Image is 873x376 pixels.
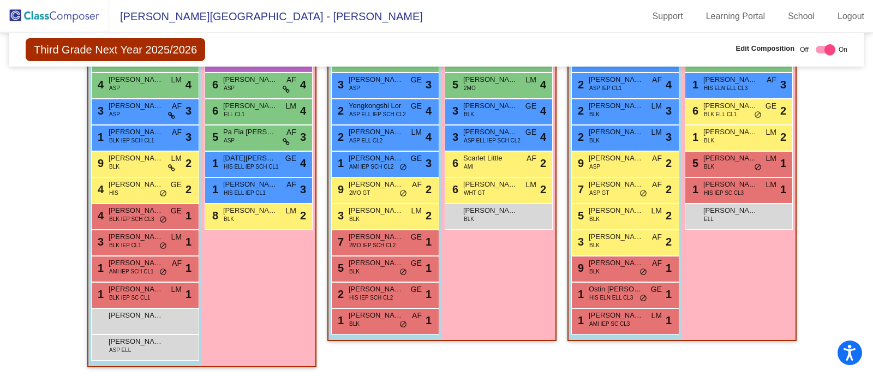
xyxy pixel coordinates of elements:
[589,284,643,295] span: Ostin [PERSON_NAME]
[780,155,786,171] span: 1
[95,262,104,274] span: 1
[463,127,518,138] span: [PERSON_NAME]
[666,234,672,250] span: 2
[349,189,370,197] span: 2MO GT
[666,207,672,224] span: 2
[780,76,786,93] span: 3
[450,79,458,91] span: 5
[450,105,458,117] span: 3
[575,236,584,248] span: 3
[186,207,192,224] span: 1
[540,76,546,93] span: 4
[300,103,306,119] span: 4
[426,103,432,119] span: 4
[464,189,485,197] span: WHT GT
[589,267,600,276] span: BLK
[426,207,432,224] span: 2
[109,153,163,164] span: [PERSON_NAME]
[186,260,192,276] span: 1
[349,100,403,111] span: Yengkongshi Lor
[109,110,120,118] span: ASP
[159,189,167,198] span: do_not_disturb_alt
[575,210,584,222] span: 5
[575,157,584,169] span: 9
[335,236,344,248] span: 7
[575,105,584,117] span: 2
[800,45,809,55] span: Off
[839,45,847,55] span: On
[109,100,163,111] span: [PERSON_NAME]
[450,131,458,143] span: 3
[589,127,643,138] span: [PERSON_NAME]
[109,84,120,92] span: ASP
[411,100,422,112] span: GE
[109,136,154,145] span: BLK IEP SCH CL1
[703,74,758,85] span: [PERSON_NAME]
[426,260,432,276] span: 1
[540,181,546,198] span: 2
[109,241,141,249] span: BLK IEP CL1
[589,74,643,85] span: [PERSON_NAME]
[349,294,393,302] span: HIS IEP SCH CL2
[766,127,776,138] span: LM
[349,153,403,164] span: [PERSON_NAME]
[159,216,167,224] span: do_not_disturb_alt
[426,155,432,171] span: 3
[704,189,744,197] span: HIS IEP SC CL3
[210,131,218,143] span: 5
[754,111,762,120] span: do_not_disturb_alt
[464,215,474,223] span: BLK
[300,155,306,171] span: 4
[109,74,163,85] span: [PERSON_NAME]
[780,103,786,119] span: 2
[652,74,662,86] span: AF
[644,8,692,25] a: Support
[349,231,403,242] span: [PERSON_NAME]
[704,215,714,223] span: ELL
[286,179,296,190] span: AF
[463,153,518,164] span: Scarlet Little
[703,179,758,190] span: [PERSON_NAME]
[224,163,279,171] span: HIS ELL IEP SCH CL1
[159,242,167,250] span: do_not_disturb_alt
[412,310,422,321] span: AF
[286,127,296,138] span: AF
[95,183,104,195] span: 4
[109,127,163,138] span: [PERSON_NAME]
[411,258,422,269] span: GE
[171,179,182,190] span: GE
[186,181,192,198] span: 2
[411,231,422,243] span: GE
[540,103,546,119] span: 4
[109,267,154,276] span: AMI IEP SCH CL1
[426,181,432,198] span: 2
[186,155,192,171] span: 2
[109,346,131,354] span: ASP ELL
[426,76,432,93] span: 3
[109,189,118,197] span: HIS
[335,157,344,169] span: 1
[210,210,218,222] span: 8
[171,153,182,164] span: LM
[399,189,407,198] span: do_not_disturb_alt
[589,136,600,145] span: BLK
[589,258,643,268] span: [PERSON_NAME]
[766,153,776,164] span: LM
[697,8,774,25] a: Learning Portal
[224,110,245,118] span: ELL CL1
[300,207,306,224] span: 2
[224,215,234,223] span: BLK
[779,8,823,25] a: School
[286,205,296,217] span: LM
[575,183,584,195] span: 7
[450,157,458,169] span: 6
[690,183,698,195] span: 1
[349,267,360,276] span: BLK
[666,286,672,302] span: 1
[223,205,278,216] span: [PERSON_NAME]
[224,189,266,197] span: HIS ELL IEP CL1
[411,127,422,138] span: LM
[349,110,406,118] span: ASP ELL IEP SCH CL2
[411,74,422,86] span: GE
[589,84,622,92] span: ASP IEP CL1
